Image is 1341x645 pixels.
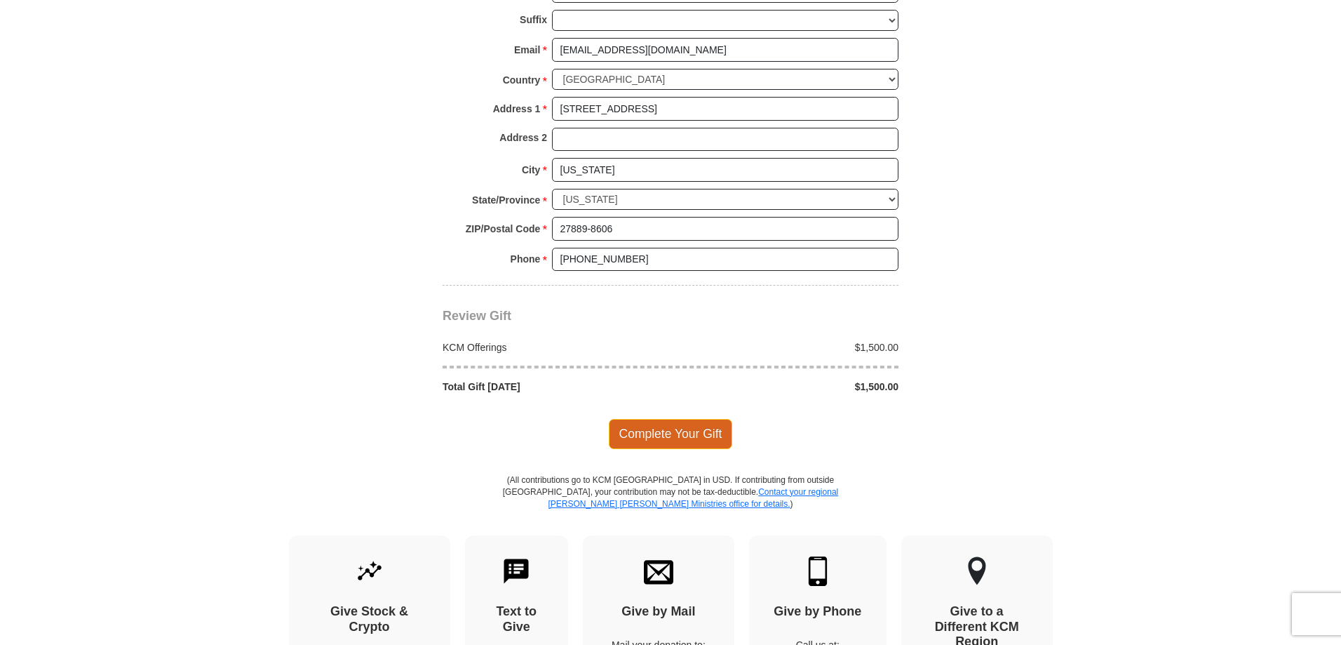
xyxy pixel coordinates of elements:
strong: Address 2 [499,128,547,147]
h4: Text to Give [490,604,544,634]
strong: ZIP/Postal Code [466,219,541,239]
p: (All contributions go to KCM [GEOGRAPHIC_DATA] in USD. If contributing from outside [GEOGRAPHIC_D... [502,474,839,536]
span: Review Gift [443,309,511,323]
img: other-region [967,557,987,586]
div: $1,500.00 [670,380,906,394]
h4: Give Stock & Crypto [314,604,426,634]
img: envelope.svg [644,557,673,586]
strong: Country [503,70,541,90]
strong: Address 1 [493,99,541,119]
div: $1,500.00 [670,340,906,354]
img: text-to-give.svg [501,557,531,586]
strong: Phone [511,249,541,269]
strong: Email [514,40,540,60]
img: give-by-stock.svg [355,557,384,586]
div: Total Gift [DATE] [436,380,671,394]
a: Contact your regional [PERSON_NAME] [PERSON_NAME] Ministries office for details. [548,487,838,509]
strong: City [522,160,540,180]
strong: Suffix [520,10,547,29]
span: Complete Your Gift [609,419,733,448]
div: KCM Offerings [436,340,671,354]
img: mobile.svg [803,557,833,586]
h4: Give by Phone [774,604,862,620]
strong: State/Province [472,190,540,210]
h4: Give by Mail [607,604,710,620]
